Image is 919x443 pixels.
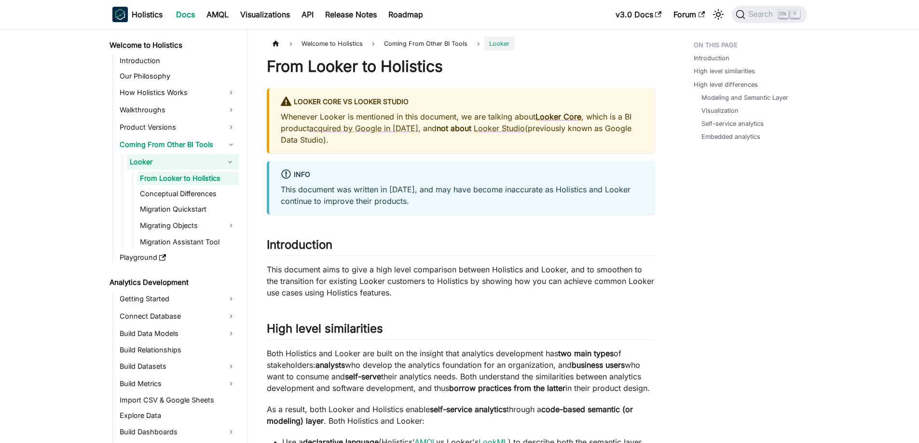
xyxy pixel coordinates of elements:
a: Home page [267,37,285,51]
a: Docs [170,7,201,22]
a: Introduction [694,54,729,63]
span: Coming From Other BI Tools [379,37,472,51]
a: How Holistics Works [117,85,239,100]
strong: business users [572,360,625,370]
a: Embedded analytics [701,132,760,141]
strong: not about [437,123,471,133]
a: Roadmap [383,7,429,22]
a: Visualization [701,106,739,115]
strong: self-serve [345,372,381,381]
a: Modeling and Semantic Layer [701,93,788,102]
p: As a result, both Looker and Holistics enable through a . Both Holistics and Looker: [267,403,655,427]
a: AMQL [201,7,234,22]
p: Both Holistics and Looker are built on the insight that analytics development has of stakeholders... [267,348,655,394]
a: Looker [127,154,221,170]
a: Build Metrics [117,376,239,391]
span: Search [745,10,779,19]
a: From Looker to Holistics [137,172,239,185]
a: Coming From Other BI Tools [117,137,239,152]
a: Self-service analytics [701,119,764,128]
a: Walkthroughs [117,102,239,118]
strong: analysts [315,360,345,370]
a: acquired by Google in [DATE] [309,123,418,133]
nav: Docs sidebar [103,29,247,443]
a: Migration Assistant Tool [137,235,239,249]
a: Forum [668,7,711,22]
a: Import CSV & Google Sheets [117,393,239,407]
a: Explore Data [117,409,239,422]
a: Build Data Models [117,326,239,341]
a: Product Versions [117,120,239,135]
strong: code-based semantic (or modeling) layer [267,404,633,426]
a: Welcome to Holistics [107,39,239,52]
a: Migration Quickstart [137,202,239,216]
p: Whenever Looker is mentioned in this document, we are talking about , which is a BI product , and... [281,111,644,146]
strong: borrow practices from the latter [449,383,565,393]
button: Collapse sidebar category 'Looker' [221,154,239,170]
a: Looker Core [535,112,581,121]
img: Holistics [112,7,128,22]
p: This document was written in [DATE], and may have become inaccurate as Holistics and Looker conti... [281,184,644,207]
span: Welcome to Holistics [297,37,368,51]
a: API [296,7,319,22]
button: Search (Ctrl+K) [732,6,807,23]
h1: From Looker to Holistics [267,57,655,76]
a: High level similarities [694,67,755,76]
button: Switch between dark and light mode (currently light mode) [711,7,726,22]
a: Release Notes [319,7,383,22]
a: Playground [117,251,239,264]
a: HolisticsHolistics [112,7,163,22]
strong: self-service analytics [430,404,507,414]
span: Looker [484,37,514,51]
a: Introduction [117,54,239,67]
a: Build Relationships [117,343,239,357]
p: This document aims to give a high level comparison between Holistics and Looker, and to smoothen ... [267,264,655,298]
a: v3.0 Docs [610,7,668,22]
a: Conceptual Differences [137,187,239,201]
kbd: K [790,10,800,18]
b: Holistics [132,9,163,20]
a: Looker Studio [474,123,525,133]
a: Getting Started [117,291,239,307]
a: Migrating Objects [137,218,239,233]
a: Connect Database [117,309,239,324]
a: Build Datasets [117,359,239,374]
div: info [281,169,644,181]
div: Looker Core vs Looker Studio [281,96,644,108]
h2: High level similarities [267,322,655,340]
nav: Breadcrumbs [267,37,655,51]
a: Analytics Development [107,276,239,289]
a: Build Dashboards [117,424,239,440]
strong: two main types [558,349,614,358]
a: High level differences [694,80,758,89]
a: Our Philosophy [117,69,239,83]
a: Visualizations [234,7,296,22]
h2: Introduction [267,238,655,256]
